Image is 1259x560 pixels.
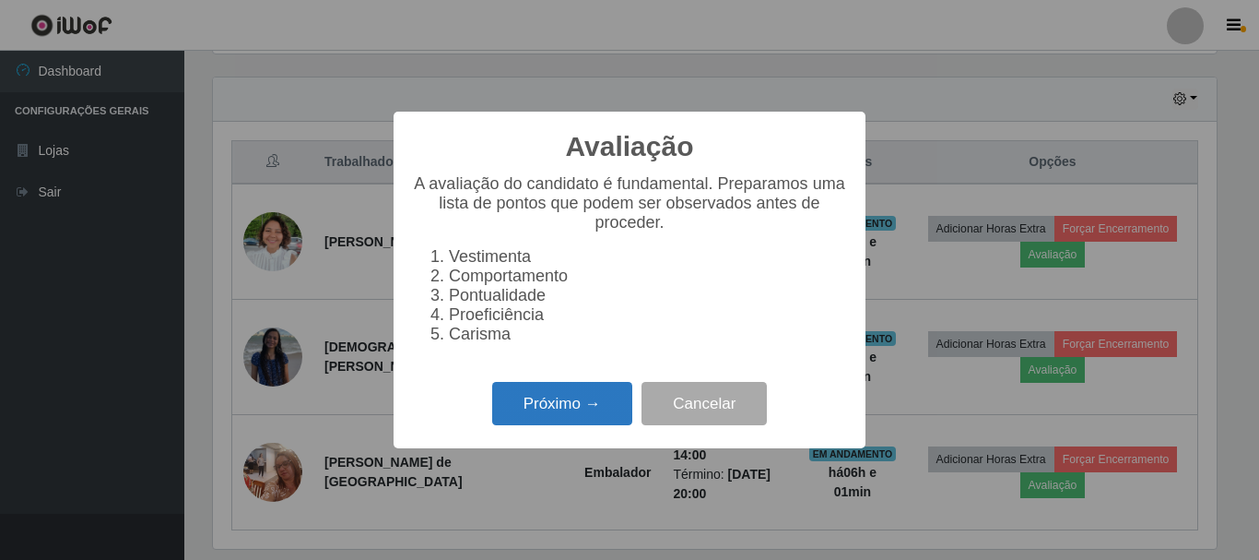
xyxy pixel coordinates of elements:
li: Comportamento [449,267,847,286]
button: Próximo → [492,382,632,425]
h2: Avaliação [566,130,694,163]
li: Pontualidade [449,286,847,305]
p: A avaliação do candidato é fundamental. Preparamos uma lista de pontos que podem ser observados a... [412,174,847,232]
button: Cancelar [641,382,767,425]
li: Proeficiência [449,305,847,325]
li: Vestimenta [449,247,847,267]
li: Carisma [449,325,847,344]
